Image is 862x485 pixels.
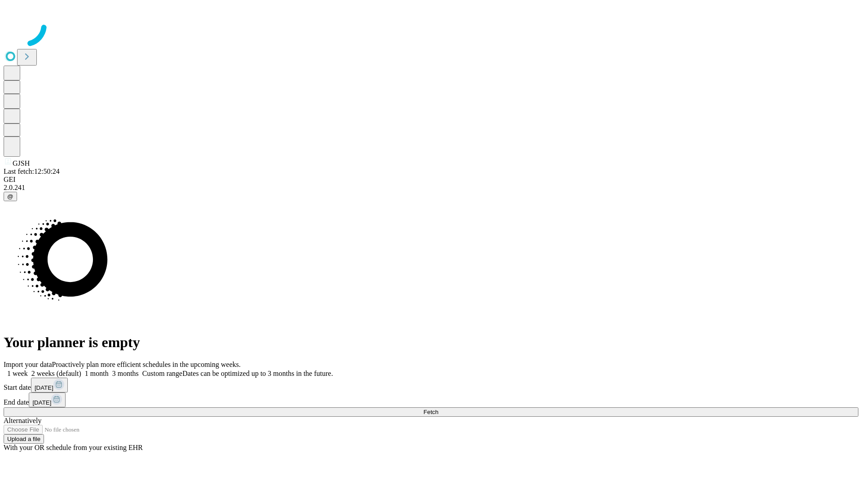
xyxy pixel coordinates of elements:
[4,192,17,201] button: @
[7,193,13,200] span: @
[35,384,53,391] span: [DATE]
[4,407,858,417] button: Fetch
[7,370,28,377] span: 1 week
[13,159,30,167] span: GJSH
[423,409,438,415] span: Fetch
[31,378,68,392] button: [DATE]
[4,378,858,392] div: Start date
[29,392,66,407] button: [DATE]
[4,417,41,424] span: Alternatively
[4,444,143,451] span: With your OR schedule from your existing EHR
[31,370,81,377] span: 2 weeks (default)
[112,370,139,377] span: 3 months
[4,184,858,192] div: 2.0.241
[4,168,60,175] span: Last fetch: 12:50:24
[52,361,241,368] span: Proactively plan more efficient schedules in the upcoming weeks.
[4,176,858,184] div: GEI
[182,370,333,377] span: Dates can be optimized up to 3 months in the future.
[4,434,44,444] button: Upload a file
[4,392,858,407] div: End date
[85,370,109,377] span: 1 month
[4,361,52,368] span: Import your data
[142,370,182,377] span: Custom range
[32,399,51,406] span: [DATE]
[4,334,858,351] h1: Your planner is empty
